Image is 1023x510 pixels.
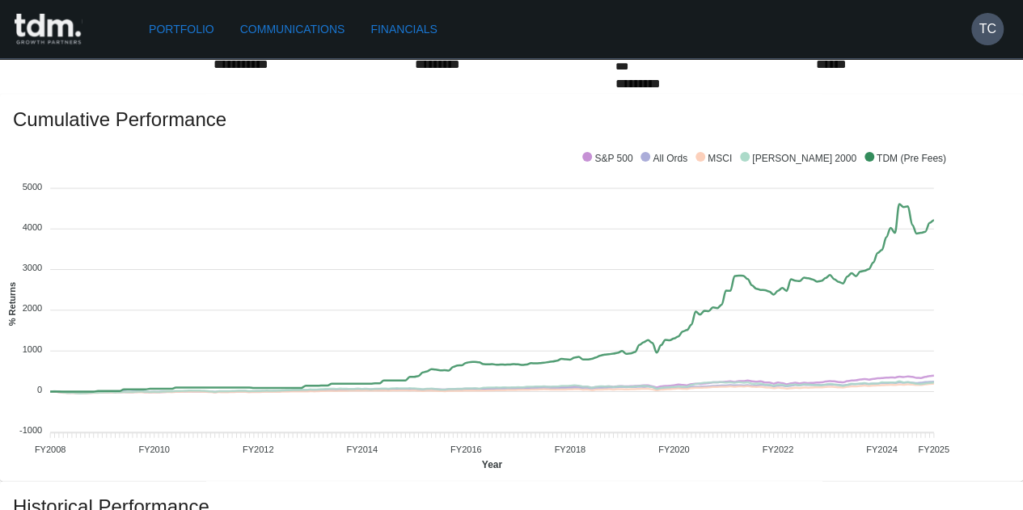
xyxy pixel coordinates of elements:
[971,13,1004,45] button: TC
[346,444,378,453] tspan: FY2014
[23,263,42,272] tspan: 3000
[243,444,274,453] tspan: FY2012
[640,153,687,164] span: All Ords
[866,444,898,453] tspan: FY2024
[23,344,42,353] tspan: 1000
[740,153,856,164] span: [PERSON_NAME] 2000
[582,153,632,164] span: S&P 500
[7,282,17,326] text: % Returns
[554,444,585,453] tspan: FY2018
[450,444,482,453] tspan: FY2016
[918,444,949,453] tspan: FY2025
[142,15,221,44] a: Portfolio
[234,15,352,44] a: Communications
[979,19,996,39] h6: TC
[13,107,1010,133] span: Cumulative Performance
[482,458,503,470] text: Year
[763,444,794,453] tspan: FY2022
[23,222,42,232] tspan: 4000
[23,181,42,191] tspan: 5000
[658,444,690,453] tspan: FY2020
[19,425,42,435] tspan: -1000
[864,153,946,164] span: TDM (Pre Fees)
[138,444,170,453] tspan: FY2010
[695,153,732,164] span: MSCI
[37,385,42,394] tspan: 0
[23,303,42,313] tspan: 2000
[35,444,66,453] tspan: FY2008
[364,15,443,44] a: Financials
